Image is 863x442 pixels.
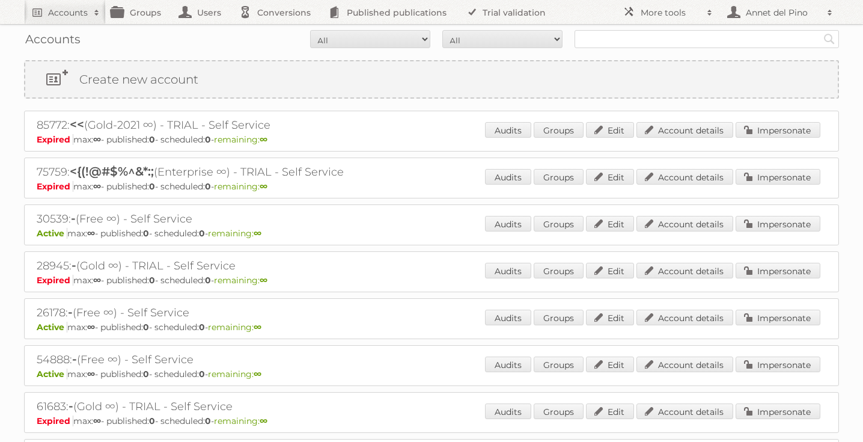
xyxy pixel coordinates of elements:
strong: 0 [205,134,211,145]
span: Active [37,322,67,333]
strong: ∞ [87,322,95,333]
strong: ∞ [87,369,95,379]
span: Active [37,228,67,239]
a: Edit [586,404,634,419]
span: remaining: [208,228,261,239]
strong: 0 [149,275,155,286]
a: Edit [586,263,634,278]
a: Audits [485,122,531,138]
h2: Accounts [48,7,88,19]
a: Impersonate [736,263,820,278]
strong: ∞ [254,322,261,333]
a: Edit [586,122,634,138]
a: Groups [534,122,584,138]
a: Audits [485,216,531,232]
strong: ∞ [254,369,261,379]
a: Impersonate [736,169,820,185]
strong: 0 [143,228,149,239]
a: Account details [636,263,733,278]
span: <{(!@#$%^&*:; [70,164,154,179]
a: Account details [636,404,733,419]
p: max: - published: - scheduled: - [37,134,826,145]
strong: ∞ [87,228,95,239]
p: max: - published: - scheduled: - [37,275,826,286]
strong: ∞ [93,181,101,192]
a: Impersonate [736,357,820,372]
strong: 0 [205,181,211,192]
span: - [72,352,77,366]
strong: ∞ [254,228,261,239]
span: Expired [37,134,73,145]
strong: 0 [199,228,205,239]
p: max: - published: - scheduled: - [37,322,826,333]
h2: More tools [641,7,701,19]
span: << [70,117,84,132]
a: Edit [586,357,634,372]
a: Audits [485,169,531,185]
a: Audits [485,357,531,372]
strong: ∞ [260,416,267,426]
strong: ∞ [93,275,101,286]
a: Groups [534,357,584,372]
a: Audits [485,404,531,419]
span: Expired [37,275,73,286]
a: Groups [534,216,584,232]
a: Impersonate [736,122,820,138]
span: remaining: [214,181,267,192]
p: max: - published: - scheduled: - [37,181,826,192]
strong: 0 [205,275,211,286]
strong: ∞ [93,134,101,145]
strong: 0 [143,322,149,333]
span: - [68,305,73,319]
h2: 61683: (Gold ∞) - TRIAL - Self Service [37,399,457,414]
a: Groups [534,310,584,325]
a: Edit [586,216,634,232]
strong: 0 [149,416,155,426]
span: Expired [37,416,73,426]
span: remaining: [214,416,267,426]
strong: 0 [199,369,205,379]
span: - [69,399,73,413]
a: Groups [534,263,584,278]
span: remaining: [208,369,261,379]
a: Edit [586,169,634,185]
p: max: - published: - scheduled: - [37,228,826,239]
p: max: - published: - scheduled: - [37,416,826,426]
strong: 0 [199,322,205,333]
strong: 0 [143,369,149,379]
strong: ∞ [260,181,267,192]
strong: 0 [149,134,155,145]
span: remaining: [214,134,267,145]
span: - [71,211,76,226]
a: Groups [534,169,584,185]
p: max: - published: - scheduled: - [37,369,826,379]
a: Impersonate [736,404,820,419]
h2: 75759: (Enterprise ∞) - TRIAL - Self Service [37,164,457,180]
a: Groups [534,404,584,419]
a: Audits [485,310,531,325]
a: Account details [636,122,733,138]
a: Account details [636,216,733,232]
h2: 26178: (Free ∞) - Self Service [37,305,457,321]
span: remaining: [214,275,267,286]
h2: Annet del Pino [743,7,821,19]
span: Expired [37,181,73,192]
h2: 30539: (Free ∞) - Self Service [37,211,457,227]
input: Search [820,30,838,48]
strong: 0 [205,416,211,426]
a: Account details [636,310,733,325]
a: Account details [636,169,733,185]
h2: 85772: (Gold-2021 ∞) - TRIAL - Self Service [37,117,457,133]
h2: 54888: (Free ∞) - Self Service [37,352,457,367]
a: Audits [485,263,531,278]
a: Edit [586,310,634,325]
span: remaining: [208,322,261,333]
a: Impersonate [736,310,820,325]
span: - [72,258,76,272]
strong: ∞ [260,134,267,145]
strong: ∞ [260,275,267,286]
a: Impersonate [736,216,820,232]
a: Account details [636,357,733,372]
h2: 28945: (Gold ∞) - TRIAL - Self Service [37,258,457,274]
a: Create new account [25,61,838,97]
